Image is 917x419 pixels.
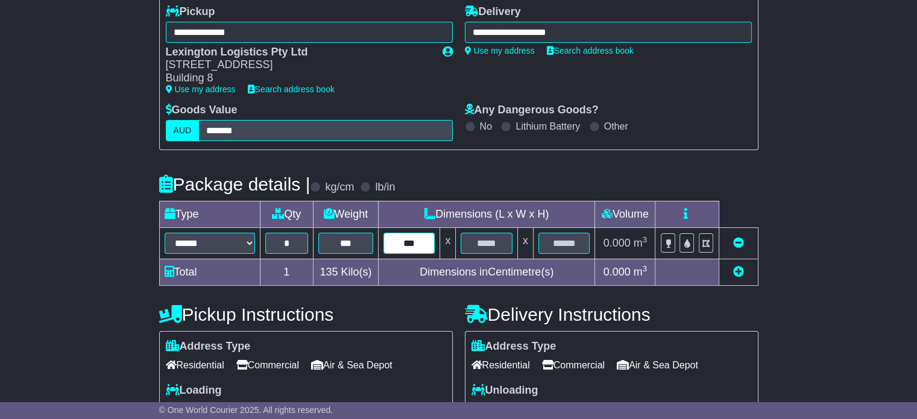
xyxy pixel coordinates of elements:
[733,237,744,249] a: Remove this item
[465,304,758,324] h4: Delivery Instructions
[378,201,594,227] td: Dimensions (L x W x H)
[320,266,338,278] span: 135
[617,356,698,374] span: Air & Sea Depot
[604,121,628,132] label: Other
[166,104,238,117] label: Goods Value
[166,340,251,353] label: Address Type
[471,400,512,418] span: Forklift
[634,266,648,278] span: m
[166,72,430,85] div: Building 8
[471,356,530,374] span: Residential
[166,400,207,418] span: Forklift
[517,227,533,259] td: x
[166,384,222,397] label: Loading
[542,356,605,374] span: Commercial
[248,84,335,94] a: Search address book
[643,264,648,273] sup: 3
[166,120,200,141] label: AUD
[515,121,580,132] label: Lithium Battery
[219,400,261,418] span: Tail Lift
[313,259,378,285] td: Kilo(s)
[166,58,430,72] div: [STREET_ADDRESS]
[325,181,354,194] label: kg/cm
[313,201,378,227] td: Weight
[166,356,224,374] span: Residential
[465,104,599,117] label: Any Dangerous Goods?
[260,201,313,227] td: Qty
[465,46,535,55] a: Use my address
[311,356,392,374] span: Air & Sea Depot
[465,5,521,19] label: Delivery
[166,5,215,19] label: Pickup
[159,259,260,285] td: Total
[643,235,648,244] sup: 3
[159,405,333,415] span: © One World Courier 2025. All rights reserved.
[159,201,260,227] td: Type
[159,174,310,194] h4: Package details |
[260,259,313,285] td: 1
[480,121,492,132] label: No
[471,340,556,353] label: Address Type
[603,237,631,249] span: 0.000
[525,400,567,418] span: Tail Lift
[440,227,456,259] td: x
[166,46,430,59] div: Lexington Logistics Pty Ltd
[595,201,655,227] td: Volume
[471,384,538,397] label: Unloading
[547,46,634,55] a: Search address book
[375,181,395,194] label: lb/in
[166,84,236,94] a: Use my address
[378,259,594,285] td: Dimensions in Centimetre(s)
[603,266,631,278] span: 0.000
[634,237,648,249] span: m
[236,356,299,374] span: Commercial
[733,266,744,278] a: Add new item
[159,304,453,324] h4: Pickup Instructions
